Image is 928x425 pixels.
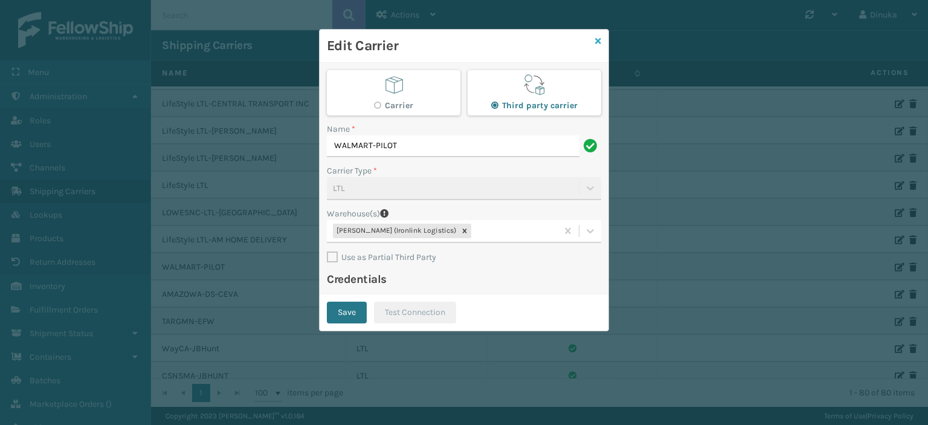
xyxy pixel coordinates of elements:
label: Use as Partial Third Party [327,252,436,262]
label: Third party carrier [491,100,578,111]
div: [PERSON_NAME] (Ironlink Logistics) [333,224,458,238]
h3: Edit Carrier [327,37,590,55]
h4: Credentials [327,272,601,287]
label: Carrier Type [327,164,377,177]
label: Warehouse(s) [327,207,380,220]
button: Test Connection [374,302,456,323]
label: Name [327,123,355,135]
button: Save [327,302,367,323]
label: Carrier [374,100,413,111]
